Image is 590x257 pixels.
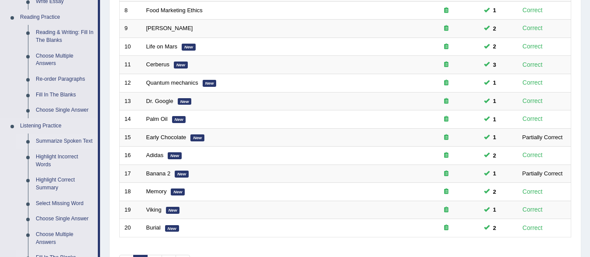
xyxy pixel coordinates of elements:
[418,24,474,33] div: Exam occurring question
[418,151,474,160] div: Exam occurring question
[32,227,98,250] a: Choose Multiple Answers
[16,10,98,25] a: Reading Practice
[168,152,182,159] em: New
[519,133,566,142] div: Partially Correct
[146,188,167,195] a: Memory
[519,96,546,106] div: Correct
[418,43,474,51] div: Exam occurring question
[120,183,141,201] td: 18
[120,1,141,20] td: 8
[519,41,546,51] div: Correct
[418,206,474,214] div: Exam occurring question
[171,188,185,195] em: New
[178,98,192,105] em: New
[190,134,204,141] em: New
[146,98,173,104] a: Dr. Google
[418,7,474,15] div: Exam occurring question
[490,42,500,51] span: You can still take this question
[120,20,141,38] td: 9
[146,61,169,68] a: Cerberus
[490,187,500,196] span: You can still take this question
[490,151,500,160] span: You can still take this question
[146,116,168,122] a: Palm Oil
[519,205,546,215] div: Correct
[519,114,546,124] div: Correct
[120,164,141,183] td: 17
[519,23,546,33] div: Correct
[32,72,98,87] a: Re-order Paragraphs
[120,56,141,74] td: 11
[519,60,546,70] div: Correct
[146,170,171,177] a: Banana 2
[175,171,189,178] em: New
[146,79,198,86] a: Quantum mechanics
[174,62,188,69] em: New
[519,5,546,15] div: Correct
[182,44,196,51] em: New
[146,134,186,140] a: Early Chocolate
[32,25,98,48] a: Reading & Writing: Fill In The Blanks
[32,149,98,172] a: Highlight Incorrect Words
[490,96,500,106] span: You can still take this question
[120,74,141,92] td: 12
[490,133,500,142] span: You can still take this question
[120,219,141,237] td: 20
[32,196,98,212] a: Select Missing Word
[519,187,546,197] div: Correct
[418,134,474,142] div: Exam occurring question
[16,118,98,134] a: Listening Practice
[490,169,500,178] span: You can still take this question
[418,97,474,106] div: Exam occurring question
[120,201,141,219] td: 19
[165,225,179,232] em: New
[490,205,500,214] span: You can still take this question
[120,110,141,129] td: 14
[120,92,141,110] td: 13
[146,224,161,231] a: Burial
[490,60,500,69] span: You can still take this question
[146,43,178,50] a: Life on Mars
[490,223,500,233] span: You can still take this question
[146,152,164,158] a: Adidas
[490,78,500,87] span: You can still take this question
[120,147,141,165] td: 16
[166,207,180,214] em: New
[146,7,203,14] a: Food Marketing Ethics
[120,38,141,56] td: 10
[32,87,98,103] a: Fill In The Blanks
[519,150,546,160] div: Correct
[172,116,186,123] em: New
[490,24,500,33] span: You can still take this question
[203,80,217,87] em: New
[32,134,98,149] a: Summarize Spoken Text
[146,206,162,213] a: Viking
[418,79,474,87] div: Exam occurring question
[519,169,566,178] div: Partially Correct
[32,48,98,72] a: Choose Multiple Answers
[120,128,141,147] td: 15
[418,61,474,69] div: Exam occurring question
[32,211,98,227] a: Choose Single Answer
[32,172,98,195] a: Highlight Correct Summary
[519,223,546,233] div: Correct
[146,25,193,31] a: [PERSON_NAME]
[519,78,546,88] div: Correct
[418,188,474,196] div: Exam occurring question
[490,6,500,15] span: You can still take this question
[418,224,474,232] div: Exam occurring question
[418,115,474,123] div: Exam occurring question
[418,170,474,178] div: Exam occurring question
[490,115,500,124] span: You can still take this question
[32,103,98,118] a: Choose Single Answer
